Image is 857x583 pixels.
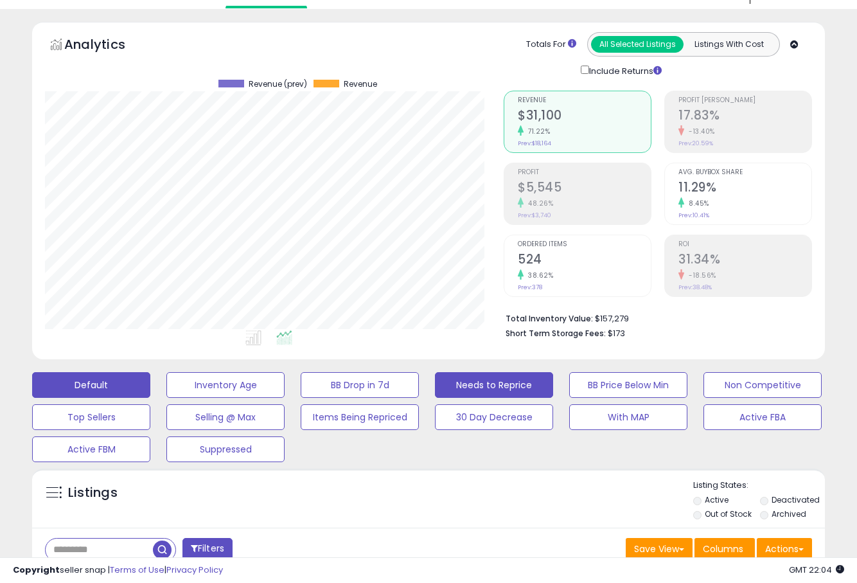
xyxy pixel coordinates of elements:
[68,484,118,502] h5: Listings
[518,252,651,269] h2: 524
[772,494,820,505] label: Deactivated
[518,139,551,147] small: Prev: $18,164
[703,543,743,555] span: Columns
[705,494,729,505] label: Active
[166,564,223,576] a: Privacy Policy
[518,169,651,176] span: Profit
[344,80,377,89] span: Revenue
[518,211,551,219] small: Prev: $3,740
[772,508,806,519] label: Archived
[166,436,285,462] button: Suppressed
[518,241,651,248] span: Ordered Items
[301,372,419,398] button: BB Drop in 7d
[182,538,233,561] button: Filters
[703,372,822,398] button: Non Competitive
[524,271,553,280] small: 38.62%
[518,108,651,125] h2: $31,100
[789,564,844,576] span: 2025-10-9 22:04 GMT
[518,180,651,197] h2: $5,545
[591,36,684,53] button: All Selected Listings
[694,538,755,560] button: Columns
[678,169,811,176] span: Avg. Buybox Share
[32,436,150,462] button: Active FBM
[301,404,419,430] button: Items Being Repriced
[526,39,576,51] div: Totals For
[506,328,606,339] b: Short Term Storage Fees:
[569,404,687,430] button: With MAP
[693,480,825,492] p: Listing States:
[678,97,811,104] span: Profit [PERSON_NAME]
[13,564,60,576] strong: Copyright
[166,372,285,398] button: Inventory Age
[678,252,811,269] h2: 31.34%
[524,127,550,136] small: 71.22%
[435,404,553,430] button: 30 Day Decrease
[64,35,150,57] h5: Analytics
[13,564,223,577] div: seller snap | |
[32,404,150,430] button: Top Sellers
[678,241,811,248] span: ROI
[166,404,285,430] button: Selling @ Max
[678,211,709,219] small: Prev: 10.41%
[684,199,709,208] small: 8.45%
[518,283,542,291] small: Prev: 378
[626,538,693,560] button: Save View
[683,36,775,53] button: Listings With Cost
[684,127,715,136] small: -13.40%
[705,508,752,519] label: Out of Stock
[678,180,811,197] h2: 11.29%
[678,283,712,291] small: Prev: 38.48%
[32,372,150,398] button: Default
[608,327,625,339] span: $173
[506,310,802,325] li: $157,279
[757,538,812,560] button: Actions
[703,404,822,430] button: Active FBA
[110,564,164,576] a: Terms of Use
[506,313,593,324] b: Total Inventory Value:
[678,108,811,125] h2: 17.83%
[518,97,651,104] span: Revenue
[524,199,553,208] small: 48.26%
[571,63,677,78] div: Include Returns
[569,372,687,398] button: BB Price Below Min
[684,271,716,280] small: -18.56%
[249,80,307,89] span: Revenue (prev)
[435,372,553,398] button: Needs to Reprice
[678,139,713,147] small: Prev: 20.59%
